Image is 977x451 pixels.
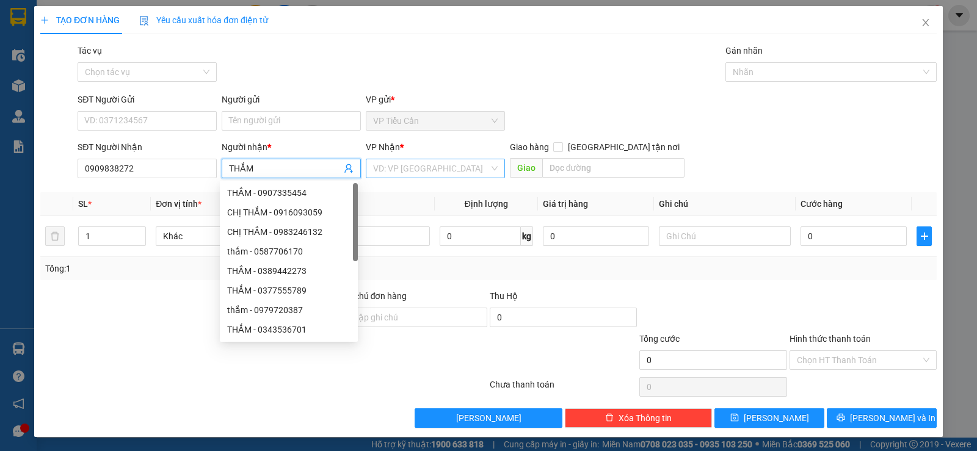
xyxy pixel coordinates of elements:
[909,6,943,40] button: Close
[40,16,49,24] span: plus
[510,158,542,178] span: Giao
[227,323,350,336] div: THẮM - 0343536701
[521,226,533,246] span: kg
[415,408,562,428] button: [PERSON_NAME]
[45,226,65,246] button: delete
[921,18,931,27] span: close
[801,199,843,209] span: Cước hàng
[220,261,358,281] div: THẮM - 0389442273
[744,411,809,425] span: [PERSON_NAME]
[730,413,739,423] span: save
[220,320,358,339] div: THẮM - 0343536701
[366,142,400,152] span: VP Nhận
[40,15,120,25] span: TẠO ĐƠN HÀNG
[78,93,217,106] div: SĐT Người Gửi
[542,158,685,178] input: Dọc đường
[78,199,88,209] span: SL
[373,112,498,130] span: VP Tiểu Cần
[340,308,487,327] input: Ghi chú đơn hàng
[510,142,549,152] span: Giao hàng
[227,284,350,297] div: THẮM - 0377555789
[78,46,102,56] label: Tác vụ
[850,411,935,425] span: [PERSON_NAME] và In
[654,192,796,216] th: Ghi chú
[220,203,358,222] div: CHỊ THẮM - 0916093059
[227,206,350,219] div: CHỊ THẮM - 0916093059
[465,199,508,209] span: Định lượng
[488,378,638,399] div: Chưa thanh toán
[45,262,378,275] div: Tổng: 1
[366,93,505,106] div: VP gửi
[227,225,350,239] div: CHỊ THẮM - 0983246132
[227,303,350,317] div: thắm - 0979720387
[565,408,712,428] button: deleteXóa Thông tin
[139,16,149,26] img: icon
[227,264,350,278] div: THẮM - 0389442273
[605,413,614,423] span: delete
[78,140,217,154] div: SĐT Người Nhận
[619,411,672,425] span: Xóa Thông tin
[827,408,937,428] button: printer[PERSON_NAME] và In
[139,15,268,25] span: Yêu cầu xuất hóa đơn điện tử
[639,334,680,344] span: Tổng cước
[659,226,791,246] input: Ghi Chú
[227,245,350,258] div: thắm - 0587706170
[222,93,361,106] div: Người gửi
[340,291,407,301] label: Ghi chú đơn hàng
[220,183,358,203] div: THẮM - 0907335454
[543,226,649,246] input: 0
[222,140,361,154] div: Người nhận
[220,281,358,300] div: THẮM - 0377555789
[220,242,358,261] div: thắm - 0587706170
[490,291,518,301] span: Thu Hộ
[220,222,358,242] div: CHỊ THẮM - 0983246132
[563,140,685,154] span: [GEOGRAPHIC_DATA] tận nơi
[917,226,932,246] button: plus
[156,199,202,209] span: Đơn vị tính
[220,300,358,320] div: thắm - 0979720387
[227,186,350,200] div: THẮM - 0907335454
[344,164,354,173] span: user-add
[163,227,280,245] span: Khác
[456,411,521,425] span: [PERSON_NAME]
[714,408,824,428] button: save[PERSON_NAME]
[725,46,763,56] label: Gán nhãn
[790,334,871,344] label: Hình thức thanh toán
[917,231,931,241] span: plus
[298,226,430,246] input: VD: Bàn, Ghế
[837,413,845,423] span: printer
[543,199,588,209] span: Giá trị hàng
